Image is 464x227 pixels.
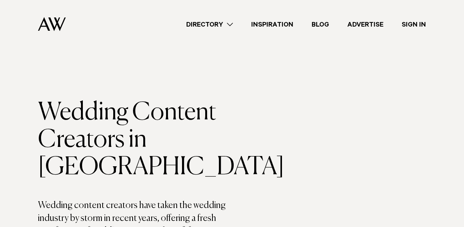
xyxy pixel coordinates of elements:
[338,19,393,30] a: Advertise
[38,99,232,181] h1: Wedding Content Creators in [GEOGRAPHIC_DATA]
[38,17,66,31] img: Auckland Weddings Logo
[242,19,302,30] a: Inspiration
[177,19,242,30] a: Directory
[393,19,435,30] a: Sign In
[302,19,338,30] a: Blog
